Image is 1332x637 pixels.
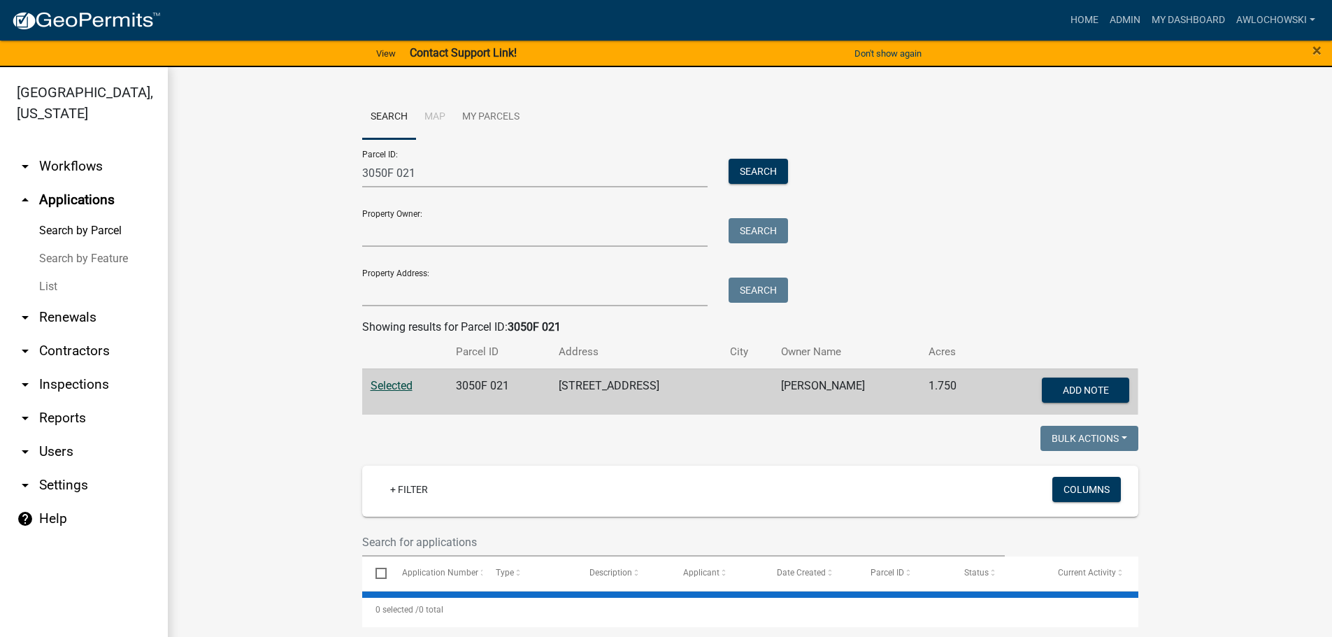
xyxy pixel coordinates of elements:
[362,319,1138,336] div: Showing results for Parcel ID:
[550,368,722,415] td: [STREET_ADDRESS]
[17,510,34,527] i: help
[1058,568,1116,578] span: Current Activity
[17,343,34,359] i: arrow_drop_down
[1040,426,1138,451] button: Bulk Actions
[722,336,773,368] th: City
[17,477,34,494] i: arrow_drop_down
[371,379,413,392] a: Selected
[1231,7,1321,34] a: awlochowski
[447,368,550,415] td: 3050F 021
[729,278,788,303] button: Search
[496,568,514,578] span: Type
[773,336,920,368] th: Owner Name
[454,95,528,140] a: My Parcels
[1312,41,1322,60] span: ×
[1063,384,1109,395] span: Add Note
[1312,42,1322,59] button: Close
[920,336,986,368] th: Acres
[371,42,401,65] a: View
[389,557,482,590] datatable-header-cell: Application Number
[482,557,576,590] datatable-header-cell: Type
[777,568,826,578] span: Date Created
[964,568,989,578] span: Status
[589,568,632,578] span: Description
[670,557,764,590] datatable-header-cell: Applicant
[764,557,857,590] datatable-header-cell: Date Created
[857,557,951,590] datatable-header-cell: Parcel ID
[773,368,920,415] td: [PERSON_NAME]
[17,443,34,460] i: arrow_drop_down
[1146,7,1231,34] a: My Dashboard
[375,605,419,615] span: 0 selected /
[1052,477,1121,502] button: Columns
[683,568,719,578] span: Applicant
[1042,378,1129,403] button: Add Note
[17,376,34,393] i: arrow_drop_down
[410,46,517,59] strong: Contact Support Link!
[17,192,34,208] i: arrow_drop_up
[550,336,722,368] th: Address
[871,568,904,578] span: Parcel ID
[729,159,788,184] button: Search
[1065,7,1104,34] a: Home
[849,42,927,65] button: Don't show again
[362,528,1005,557] input: Search for applications
[17,410,34,427] i: arrow_drop_down
[576,557,670,590] datatable-header-cell: Description
[17,158,34,175] i: arrow_drop_down
[920,368,986,415] td: 1.750
[402,568,478,578] span: Application Number
[447,336,550,368] th: Parcel ID
[1045,557,1138,590] datatable-header-cell: Current Activity
[1104,7,1146,34] a: Admin
[362,557,389,590] datatable-header-cell: Select
[362,95,416,140] a: Search
[379,477,439,502] a: + Filter
[17,309,34,326] i: arrow_drop_down
[508,320,561,334] strong: 3050F 021
[951,557,1045,590] datatable-header-cell: Status
[362,592,1138,627] div: 0 total
[729,218,788,243] button: Search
